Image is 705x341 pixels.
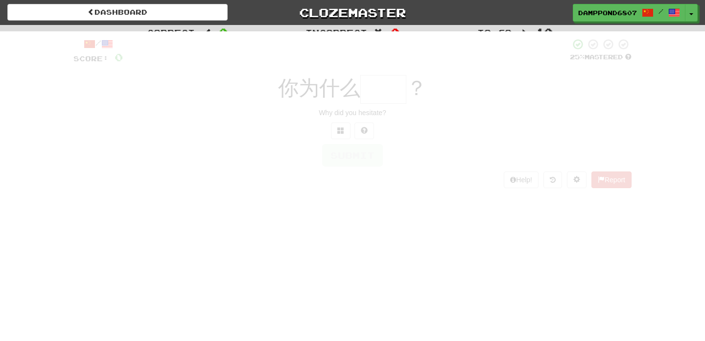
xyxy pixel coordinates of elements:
[518,28,529,37] span: :
[219,26,228,38] span: 0
[543,171,562,188] button: Round history (alt+y)
[573,4,685,22] a: DampPond6807 /
[477,27,512,37] span: To go
[322,144,383,167] button: Submit
[331,122,351,139] button: Switch sentence to multiple choice alt+p
[278,76,360,99] span: 你为什么
[354,122,374,139] button: Single letter hint - you only get 1 per sentence and score half the points! alt+h
[374,28,385,37] span: :
[242,4,463,21] a: Clozemaster
[73,38,123,50] div: /
[570,53,585,61] span: 25 %
[658,8,663,15] span: /
[305,27,367,37] span: Incorrect
[591,171,632,188] button: Report
[73,54,109,63] span: Score:
[115,51,123,63] span: 0
[570,53,632,62] div: Mastered
[536,26,553,38] span: 10
[406,76,427,99] span: ？
[504,171,539,188] button: Help!
[73,108,632,118] div: Why did you hesitate?
[202,28,212,37] span: :
[147,27,195,37] span: Correct
[7,4,228,21] a: Dashboard
[391,26,399,38] span: 0
[578,8,637,17] span: DampPond6807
